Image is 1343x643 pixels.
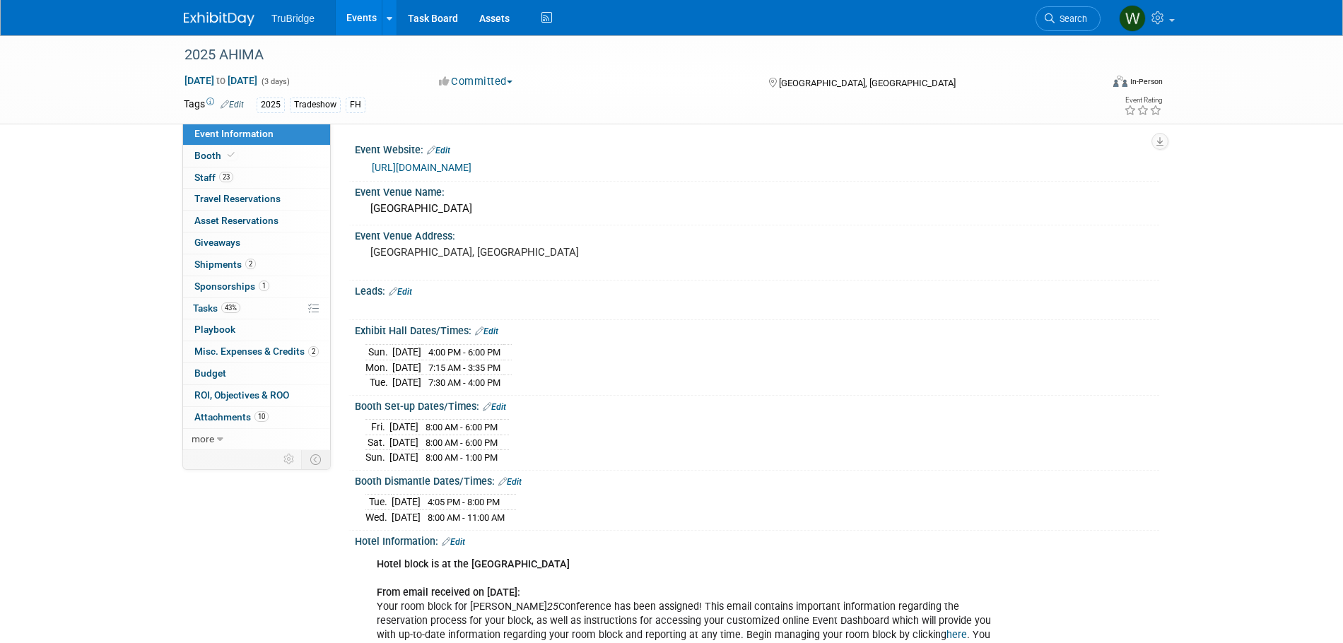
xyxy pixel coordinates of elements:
[194,215,278,226] span: Asset Reservations
[434,74,518,89] button: Committed
[194,389,289,401] span: ROI, Objectives & ROO
[183,167,330,189] a: Staff23
[180,42,1079,68] div: 2025 AHIMA
[183,232,330,254] a: Giveaways
[183,407,330,428] a: Attachments10
[183,429,330,450] a: more
[392,360,421,375] td: [DATE]
[245,259,256,269] span: 2
[194,324,235,335] span: Playbook
[183,189,330,210] a: Travel Reservations
[260,77,290,86] span: (3 days)
[1113,76,1127,87] img: Format-Inperson.png
[355,225,1159,243] div: Event Venue Address:
[426,437,498,448] span: 8:00 AM - 6:00 PM
[392,344,421,360] td: [DATE]
[372,162,471,173] a: [URL][DOMAIN_NAME]
[1017,73,1163,95] div: Event Format
[183,298,330,319] a: Tasks43%
[1119,5,1146,32] img: Whitni Murase
[392,375,421,390] td: [DATE]
[194,150,237,161] span: Booth
[194,259,256,270] span: Shipments
[183,385,330,406] a: ROI, Objectives & ROO
[271,13,315,24] span: TruBridge
[355,139,1159,158] div: Event Website:
[193,302,240,314] span: Tasks
[277,450,302,468] td: Personalize Event Tab Strip
[194,237,240,248] span: Giveaways
[1036,6,1101,31] a: Search
[428,512,505,523] span: 8:00 AM - 11:00 AM
[389,435,418,450] td: [DATE]
[377,586,520,598] b: From email received on [DATE]:
[426,422,498,432] span: 8:00 AM - 6:00 PM
[194,193,281,204] span: Travel Reservations
[365,198,1149,220] div: [GEOGRAPHIC_DATA]
[346,98,365,112] div: FH
[427,146,450,155] a: Edit
[389,450,418,465] td: [DATE]
[194,346,319,357] span: Misc. Expenses & Credits
[547,601,558,613] i: 25
[365,509,392,524] td: Wed.
[483,402,506,412] a: Edit
[219,172,233,182] span: 23
[370,246,674,259] pre: [GEOGRAPHIC_DATA], [GEOGRAPHIC_DATA]
[214,75,228,86] span: to
[194,281,269,292] span: Sponsorships
[1055,13,1087,24] span: Search
[302,450,331,468] td: Toggle Event Tabs
[1130,76,1163,87] div: In-Person
[355,531,1159,549] div: Hotel Information:
[308,346,319,357] span: 2
[290,98,341,112] div: Tradeshow
[365,435,389,450] td: Sat.
[355,471,1159,489] div: Booth Dismantle Dates/Times:
[183,341,330,362] a: Misc. Expenses & Credits2
[389,420,418,435] td: [DATE]
[254,411,269,422] span: 10
[428,497,500,507] span: 4:05 PM - 8:00 PM
[221,100,244,110] a: Edit
[365,360,392,375] td: Mon.
[228,151,235,159] i: Booth reservation complete
[183,254,330,276] a: Shipments2
[428,362,500,373] span: 7:15 AM - 3:35 PM
[192,433,214,444] span: more
[194,172,233,183] span: Staff
[377,558,570,570] b: Hotel block is at the [GEOGRAPHIC_DATA]
[183,146,330,167] a: Booth
[183,319,330,341] a: Playbook
[389,287,412,297] a: Edit
[259,281,269,291] span: 1
[194,128,274,139] span: Event Information
[365,375,392,390] td: Tue.
[428,377,500,388] span: 7:30 AM - 4:00 PM
[365,344,392,360] td: Sun.
[194,367,226,379] span: Budget
[946,629,967,641] a: here
[392,509,421,524] td: [DATE]
[779,78,956,88] span: [GEOGRAPHIC_DATA], [GEOGRAPHIC_DATA]
[184,74,258,87] span: [DATE] [DATE]
[428,347,500,358] span: 4:00 PM - 6:00 PM
[365,450,389,465] td: Sun.
[183,211,330,232] a: Asset Reservations
[257,98,285,112] div: 2025
[355,281,1159,299] div: Leads:
[498,477,522,487] a: Edit
[194,411,269,423] span: Attachments
[475,326,498,336] a: Edit
[184,12,254,26] img: ExhibitDay
[365,420,389,435] td: Fri.
[365,495,392,510] td: Tue.
[392,495,421,510] td: [DATE]
[355,182,1159,199] div: Event Venue Name:
[183,276,330,297] a: Sponsorships1
[184,97,244,113] td: Tags
[426,452,498,463] span: 8:00 AM - 1:00 PM
[442,537,465,547] a: Edit
[355,320,1159,338] div: Exhibit Hall Dates/Times:
[183,124,330,145] a: Event Information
